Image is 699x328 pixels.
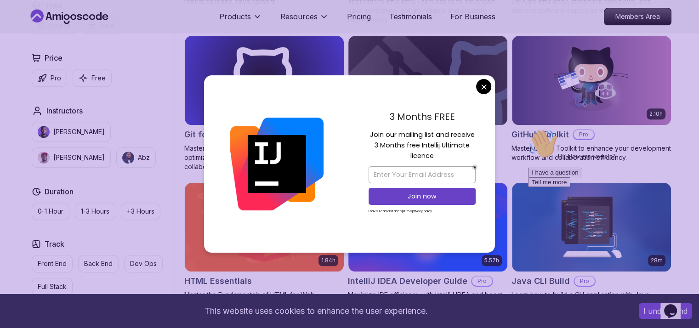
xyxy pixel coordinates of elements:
[45,52,63,63] h2: Price
[7,301,625,321] div: This website uses cookies to enhance the user experience.
[450,11,495,22] a: For Business
[4,28,91,34] span: Hi! How can we help?
[122,152,134,164] img: instructor img
[32,122,111,142] button: instructor img[PERSON_NAME]
[45,186,74,197] h2: Duration
[4,52,46,62] button: Tell me more
[84,259,113,268] p: Back End
[38,126,50,138] img: instructor img
[511,35,671,162] a: GitHub Toolkit card2.10hGitHub ToolkitProMaster GitHub Toolkit to enhance your development workfl...
[512,36,671,125] img: GitHub Toolkit card
[347,11,371,22] a: Pricing
[389,11,432,22] a: Testimonials
[38,207,63,216] p: 0-1 Hour
[321,257,335,264] p: 1.84h
[184,290,344,309] p: Master the Fundamentals of HTML for Web Development!
[524,125,690,287] iframe: chat widget
[32,147,111,168] button: instructor img[PERSON_NAME]
[511,290,671,300] p: Learn how to build a CLI application with Java.
[348,290,508,309] p: Maximize IDE efficiency with IntelliJ IDEA and boost your productivity.
[280,11,318,22] p: Resources
[38,152,50,164] img: instructor img
[46,105,83,116] h2: Instructors
[32,278,73,295] button: Full Stack
[75,203,115,220] button: 1-3 Hours
[511,182,671,300] a: Java CLI Build card28mJava CLI BuildProLearn how to build a CLI application with Java.
[116,147,156,168] button: instructor imgAbz
[649,110,663,118] p: 2.10h
[53,127,105,136] p: [PERSON_NAME]
[32,69,67,87] button: Pro
[184,144,344,171] p: Master advanced Git and GitHub techniques to optimize your development workflow and collaboration...
[511,275,570,288] h2: Java CLI Build
[91,74,106,83] p: Free
[184,128,268,141] h2: Git for Professionals
[4,4,33,33] img: :wave:
[184,35,344,171] a: Git for Professionals card10.13hGit for ProfessionalsProMaster advanced Git and GitHub techniques...
[53,153,105,162] p: [PERSON_NAME]
[130,259,157,268] p: Dev Ops
[38,259,67,268] p: Front End
[184,182,344,309] a: HTML Essentials card1.84hHTML EssentialsMaster the Fundamentals of HTML for Web Development!
[121,203,160,220] button: +3 Hours
[32,255,73,272] button: Front End
[472,277,492,286] p: Pro
[185,183,344,272] img: HTML Essentials card
[4,4,169,62] div: 👋Hi! How can we help?I have a questionTell me more
[660,291,690,319] iframe: chat widget
[639,303,692,319] button: Accept cookies
[38,282,67,291] p: Full Stack
[219,11,251,22] p: Products
[32,203,69,220] button: 0-1 Hour
[4,42,58,52] button: I have a question
[45,238,64,249] h2: Track
[348,36,507,125] img: Git & GitHub Fundamentals card
[604,8,671,25] a: Members Area
[348,35,508,153] a: Git & GitHub Fundamentals cardGit & GitHub FundamentalsLearn the fundamentals of Git and GitHub.
[78,255,119,272] button: Back End
[81,207,109,216] p: 1-3 Hours
[280,11,329,29] button: Resources
[185,36,344,125] img: Git for Professionals card
[184,275,252,288] h2: HTML Essentials
[484,257,499,264] p: 5.57h
[348,275,467,288] h2: IntelliJ IDEA Developer Guide
[219,11,262,29] button: Products
[511,128,569,141] h2: GitHub Toolkit
[51,74,61,83] p: Pro
[512,183,671,272] img: Java CLI Build card
[124,255,163,272] button: Dev Ops
[127,207,154,216] p: +3 Hours
[138,153,150,162] p: Abz
[73,69,112,87] button: Free
[511,144,671,162] p: Master GitHub Toolkit to enhance your development workflow and collaboration efficiency.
